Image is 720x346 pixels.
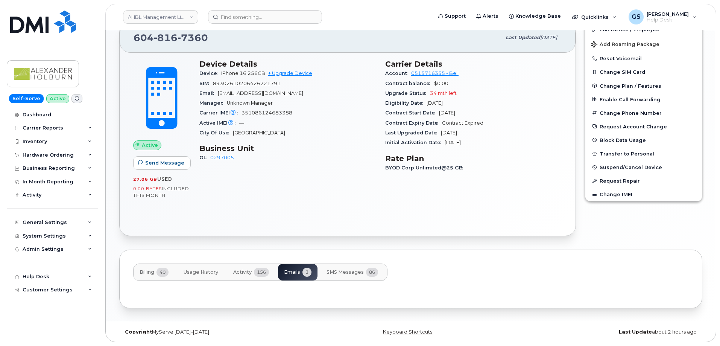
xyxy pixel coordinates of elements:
span: Knowledge Base [515,12,561,20]
div: MyServe [DATE]–[DATE] [119,329,314,335]
span: Eligibility Date [385,100,427,106]
span: Send Message [145,159,184,166]
span: Support [445,12,466,20]
span: Contract balance [385,81,434,86]
span: Device [199,70,221,76]
span: [EMAIL_ADDRESS][DOMAIN_NAME] [218,90,303,96]
button: Change SIM Card [585,65,702,79]
h3: Business Unit [199,144,376,153]
a: 0297005 [210,155,234,160]
button: Block Data Usage [585,133,702,147]
span: [PERSON_NAME] [647,11,689,17]
span: GS [632,12,641,21]
h3: Device Details [199,59,376,69]
span: Activity [233,269,252,275]
span: Alerts [483,12,498,20]
span: 0.00 Bytes [133,186,162,191]
span: 156 [254,268,269,277]
a: AHBL Management Limited Partnership [123,10,198,24]
span: Billing [140,269,154,275]
span: BYOD Corp Unlimited@25 GB [385,165,467,171]
a: 0515716355 - Bell [411,70,459,76]
a: + Upgrade Device [268,70,312,76]
span: used [157,176,172,182]
span: Enable Call Forwarding [600,96,661,102]
button: Enable Call Forwarding [585,93,702,106]
span: Contract Expiry Date [385,120,442,126]
span: Contract Expired [442,120,483,126]
span: Change Plan / Features [600,83,661,88]
button: Change Plan / Features [585,79,702,93]
input: Find something... [208,10,322,24]
a: Support [433,9,471,24]
div: about 2 hours ago [508,329,702,335]
span: City Of Use [199,130,233,136]
span: Initial Activation Date [385,140,445,145]
span: [DATE] [540,35,557,40]
span: Suspend/Cancel Device [600,165,662,170]
span: 86 [366,268,378,277]
span: $0.00 [434,81,448,86]
span: Account [385,70,411,76]
span: Quicklinks [581,14,609,20]
span: 351086124683388 [242,110,292,116]
h3: Carrier Details [385,59,562,69]
span: Email [199,90,218,96]
span: GL [199,155,210,160]
button: Suspend/Cancel Device [585,160,702,174]
span: Last Upgraded Date [385,130,441,136]
span: Manager [199,100,227,106]
span: 816 [154,32,178,43]
a: Alerts [471,9,504,24]
span: [DATE] [427,100,443,106]
span: SMS Messages [327,269,364,275]
button: Transfer to Personal [585,147,702,160]
button: Change IMEI [585,187,702,201]
h3: Rate Plan [385,154,562,163]
button: Reset Voicemail [585,52,702,65]
button: Request Repair [585,174,702,187]
span: 40 [156,268,169,277]
span: Upgrade Status [385,90,430,96]
span: Help Desk [647,17,689,23]
span: — [239,120,244,126]
button: Change Phone Number [585,106,702,120]
span: Add Roaming Package [591,41,659,49]
span: [DATE] [445,140,461,145]
span: [DATE] [441,130,457,136]
span: Contract Start Date [385,110,439,116]
span: [DATE] [439,110,455,116]
a: Keyboard Shortcuts [383,329,432,335]
div: Gabriel Santiago [623,9,702,24]
span: Usage History [184,269,218,275]
span: 604 [134,32,208,43]
div: Quicklinks [567,9,622,24]
span: Unknown Manager [227,100,273,106]
span: 34 mth left [430,90,457,96]
span: Active IMEI [199,120,239,126]
span: Active [142,142,158,149]
button: Request Account Change [585,120,702,133]
strong: Copyright [125,329,152,335]
span: [GEOGRAPHIC_DATA] [233,130,285,136]
span: 27.06 GB [133,177,157,182]
span: 89302610206426221791 [213,81,281,86]
span: Carrier IMEI [199,110,242,116]
span: 7360 [178,32,208,43]
a: Knowledge Base [504,9,566,24]
span: SIM [199,81,213,86]
button: Add Roaming Package [585,36,702,52]
span: iPhone 16 256GB [221,70,265,76]
strong: Last Update [619,329,652,335]
button: Send Message [133,156,191,170]
span: Last updated [506,35,540,40]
